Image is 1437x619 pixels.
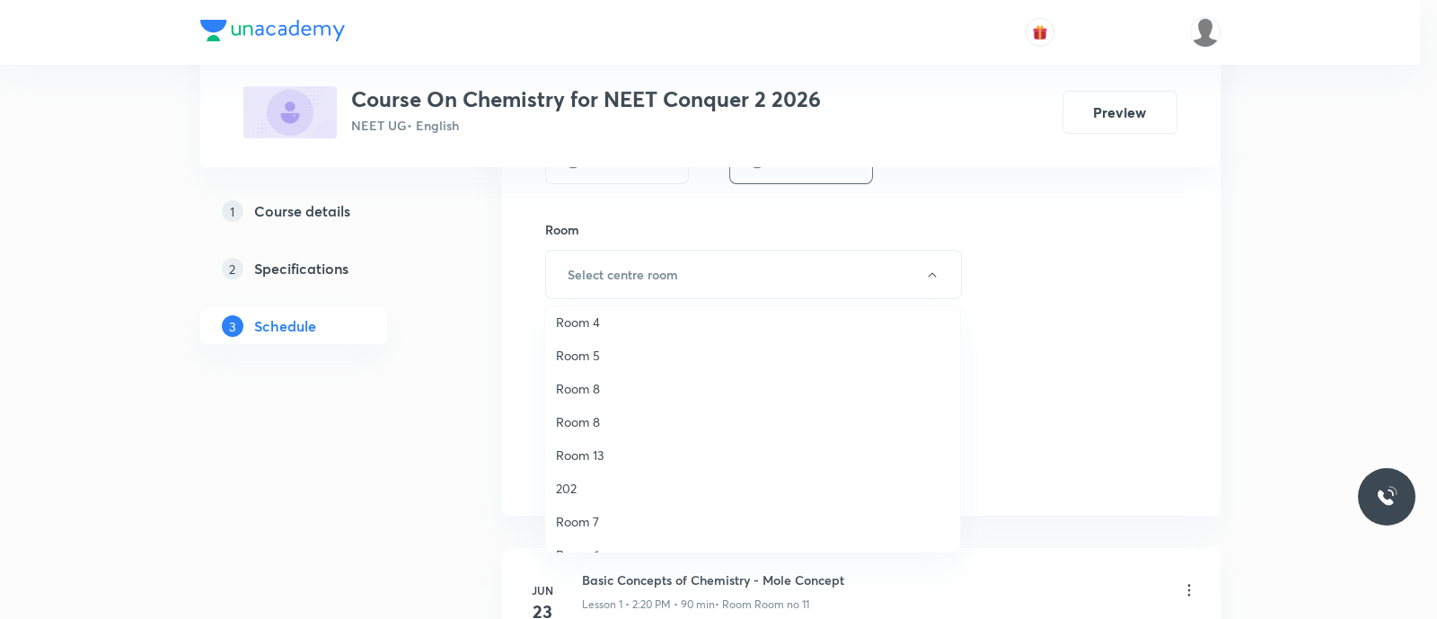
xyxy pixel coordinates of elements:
[556,379,949,398] span: Room 8
[556,545,949,564] span: Room 6
[556,512,949,531] span: Room 7
[556,479,949,498] span: 202
[556,313,949,332] span: Room 4
[556,446,949,464] span: Room 13
[556,346,949,365] span: Room 5
[556,412,949,431] span: Room 8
